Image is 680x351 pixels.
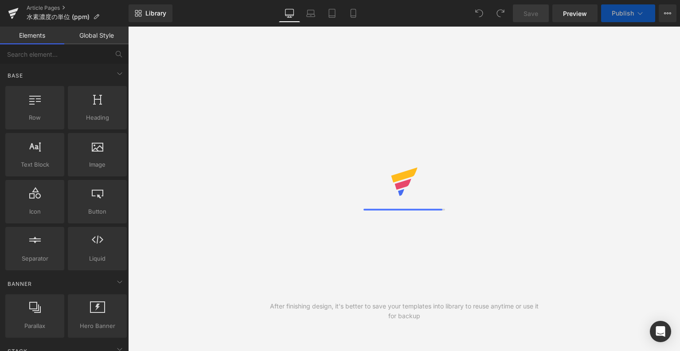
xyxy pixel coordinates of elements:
span: Separator [8,254,62,263]
div: After finishing design, it's better to save your templates into library to reuse anytime or use i... [266,301,542,321]
span: Row [8,113,62,122]
a: Article Pages [27,4,129,12]
span: Heading [70,113,124,122]
span: Image [70,160,124,169]
a: New Library [129,4,172,22]
span: Base [7,71,24,80]
span: Button [70,207,124,216]
a: Preview [552,4,598,22]
span: Text Block [8,160,62,169]
button: Redo [492,4,509,22]
button: More [659,4,676,22]
button: Undo [470,4,488,22]
a: Tablet [321,4,343,22]
span: Icon [8,207,62,216]
span: Publish [612,10,634,17]
a: Desktop [279,4,300,22]
span: Save [524,9,538,18]
a: Global Style [64,27,129,44]
div: Open Intercom Messenger [650,321,671,342]
button: Publish [601,4,655,22]
span: Liquid [70,254,124,263]
a: Mobile [343,4,364,22]
span: Library [145,9,166,17]
span: Hero Banner [70,321,124,331]
span: Banner [7,280,33,288]
span: Parallax [8,321,62,331]
a: Laptop [300,4,321,22]
span: Preview [563,9,587,18]
span: 水素濃度の単位 (ppm) [27,13,90,20]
